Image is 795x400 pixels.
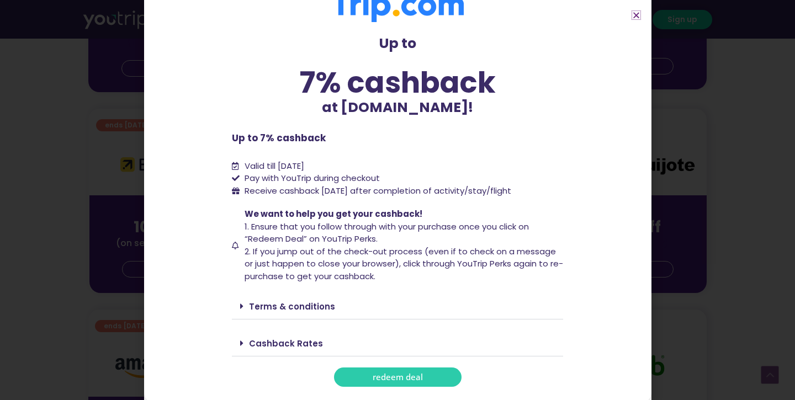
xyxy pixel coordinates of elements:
a: Cashback Rates [249,338,323,349]
span: Pay with YouTrip during checkout [242,172,380,185]
div: 7% cashback [232,68,563,97]
p: at [DOMAIN_NAME]! [232,97,563,118]
a: Close [632,11,640,19]
span: 2. If you jump out of the check-out process (even if to check on a message or just happen to clos... [245,246,563,282]
a: redeem deal [334,367,462,387]
a: Terms & conditions [249,301,335,312]
span: Receive cashback [DATE] after completion of activity/stay/flight [245,185,511,196]
span: Valid till [DATE] [245,160,304,172]
span: redeem deal [373,373,423,381]
span: 1. Ensure that you follow through with your purchase once you click on “Redeem Deal” on YouTrip P... [245,221,529,245]
b: Up to 7% cashback [232,131,326,145]
p: Up to [232,33,563,54]
span: We want to help you get your cashback! [245,208,422,220]
div: Cashback Rates [232,330,563,356]
div: Terms & conditions [232,294,563,319]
